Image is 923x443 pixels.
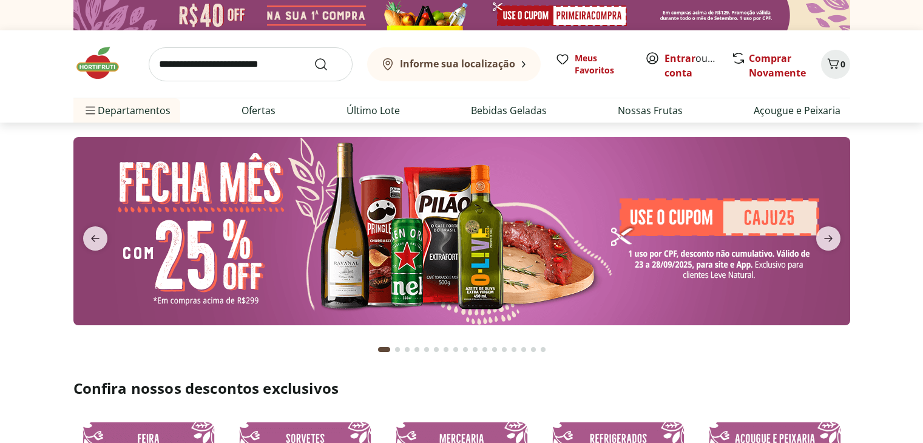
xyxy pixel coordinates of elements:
button: Go to page 15 from fs-carousel [519,335,529,364]
button: Go to page 14 from fs-carousel [509,335,519,364]
button: Go to page 16 from fs-carousel [529,335,538,364]
a: Ofertas [242,103,276,118]
button: Go to page 10 from fs-carousel [470,335,480,364]
img: Hortifruti [73,45,134,81]
button: Submit Search [314,57,343,72]
button: Go to page 8 from fs-carousel [451,335,461,364]
span: Departamentos [83,96,171,125]
button: Carrinho [821,50,850,79]
a: Último Lote [347,103,400,118]
a: Bebidas Geladas [471,103,547,118]
button: Go to page 7 from fs-carousel [441,335,451,364]
button: Go to page 13 from fs-carousel [499,335,509,364]
button: Menu [83,96,98,125]
a: Nossas Frutas [618,103,683,118]
button: Go to page 17 from fs-carousel [538,335,548,364]
input: search [149,47,353,81]
img: banana [73,137,850,325]
span: Meus Favoritos [575,52,631,76]
a: Criar conta [664,52,731,79]
span: 0 [840,58,845,70]
h2: Confira nossos descontos exclusivos [73,379,850,398]
button: Informe sua localização [367,47,541,81]
b: Informe sua localização [400,57,515,70]
a: Comprar Novamente [749,52,806,79]
button: Go to page 5 from fs-carousel [422,335,431,364]
button: Go to page 9 from fs-carousel [461,335,470,364]
button: Go to page 11 from fs-carousel [480,335,490,364]
a: Meus Favoritos [555,52,631,76]
a: Açougue e Peixaria [754,103,840,118]
button: previous [73,226,117,251]
button: Go to page 3 from fs-carousel [402,335,412,364]
button: Go to page 4 from fs-carousel [412,335,422,364]
a: Entrar [664,52,695,65]
button: next [806,226,850,251]
button: Go to page 6 from fs-carousel [431,335,441,364]
button: Go to page 12 from fs-carousel [490,335,499,364]
span: ou [664,51,718,80]
button: Go to page 2 from fs-carousel [393,335,402,364]
button: Current page from fs-carousel [376,335,393,364]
